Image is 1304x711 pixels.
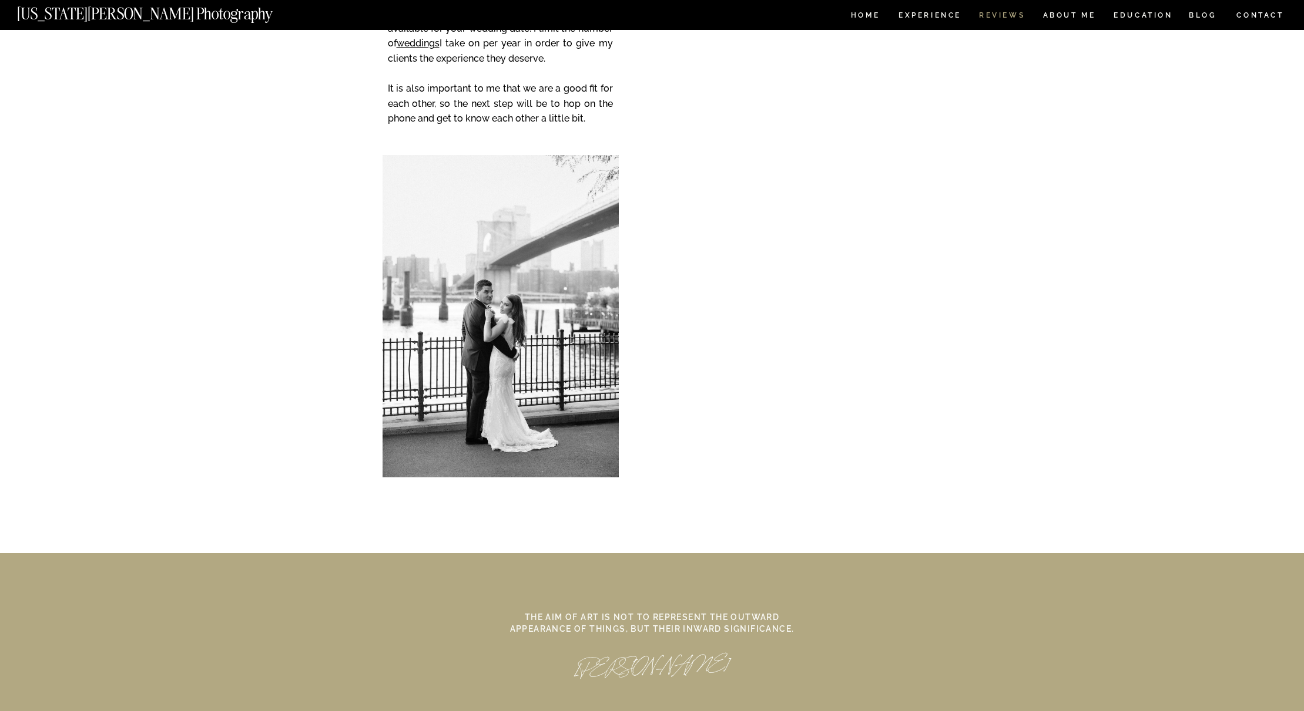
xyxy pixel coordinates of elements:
a: weddings [397,38,440,49]
a: ABOUT ME [1042,12,1096,22]
a: Experience [899,12,960,22]
p: [PERSON_NAME] [531,655,774,687]
a: CONTACT [1236,9,1285,22]
a: [US_STATE][PERSON_NAME] Photography [17,6,312,16]
a: HOME [849,12,882,22]
a: EDUCATION [1112,12,1174,22]
a: BLOG [1189,12,1217,22]
p: The aim of art is not to represent the outward appearance of things, but their inward significance. [508,612,796,642]
a: REVIEWS [979,12,1023,22]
